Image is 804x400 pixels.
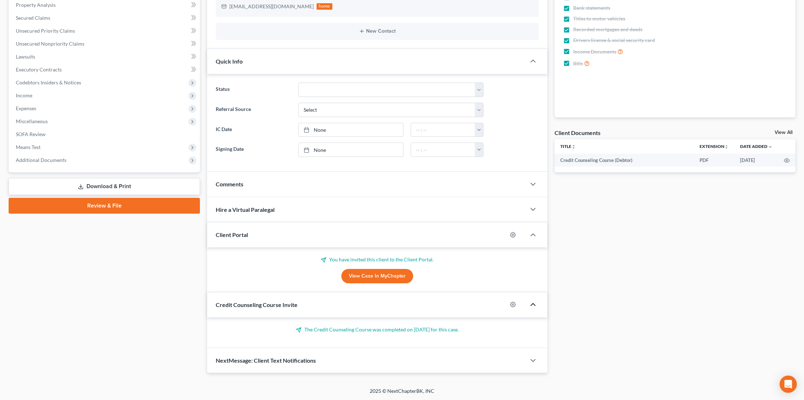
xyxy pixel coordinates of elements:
[216,206,275,213] span: Hire a Virtual Paralegal
[16,118,48,124] span: Miscellaneous
[212,83,295,97] label: Status
[573,26,642,33] span: Recorded mortgages and deeds
[411,123,475,137] input: -- : --
[212,143,295,157] label: Signing Date
[16,41,84,47] span: Unsecured Nonpriority Claims
[16,79,81,85] span: Codebtors Insiders & Notices
[768,145,772,149] i: expand_more
[212,123,295,137] label: IC Date
[16,15,50,21] span: Secured Claims
[573,48,616,55] span: Income Documents
[560,144,576,149] a: Titleunfold_more
[573,60,583,67] span: Bills
[216,231,248,238] span: Client Portal
[740,144,772,149] a: Date Added expand_more
[16,28,75,34] span: Unsecured Priority Claims
[780,376,797,393] div: Open Intercom Messenger
[216,301,298,308] span: Credit Counseling Course Invite
[10,128,200,141] a: SOFA Review
[10,11,200,24] a: Secured Claims
[221,28,533,34] button: New Contact
[299,123,403,137] a: None
[341,269,413,283] a: View Case in MyChapter
[216,58,243,65] span: Quick Info
[694,154,734,167] td: PDF
[229,3,314,10] div: [EMAIL_ADDRESS][DOMAIN_NAME]
[571,145,576,149] i: unfold_more
[216,326,539,333] p: The Credit Counseling Course was completed on [DATE] for this case.
[212,103,295,117] label: Referral Source
[16,157,66,163] span: Additional Documents
[10,63,200,76] a: Executory Contracts
[700,144,729,149] a: Extensionunfold_more
[16,2,56,8] span: Property Analysis
[216,181,243,187] span: Comments
[10,37,200,50] a: Unsecured Nonpriority Claims
[16,92,32,98] span: Income
[16,66,62,73] span: Executory Contracts
[775,130,793,135] a: View All
[216,256,539,263] p: You have invited this client to the Client Portal.
[16,54,35,60] span: Lawsuits
[555,154,694,167] td: Credit Counseling Course (Debtor)
[16,131,46,137] span: SOFA Review
[411,143,475,157] input: -- : --
[573,15,625,22] span: Titles to motor vehicles
[9,198,200,214] a: Review & File
[555,129,600,136] div: Client Documents
[573,37,655,44] span: Drivers license & social security card
[10,24,200,37] a: Unsecured Priority Claims
[16,144,41,150] span: Means Test
[734,154,778,167] td: [DATE]
[10,50,200,63] a: Lawsuits
[216,357,316,364] span: NextMessage: Client Text Notifications
[299,143,403,157] a: None
[317,3,332,10] div: home
[573,4,610,11] span: Bank statements
[9,178,200,195] a: Download & Print
[16,105,36,111] span: Expenses
[724,145,729,149] i: unfold_more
